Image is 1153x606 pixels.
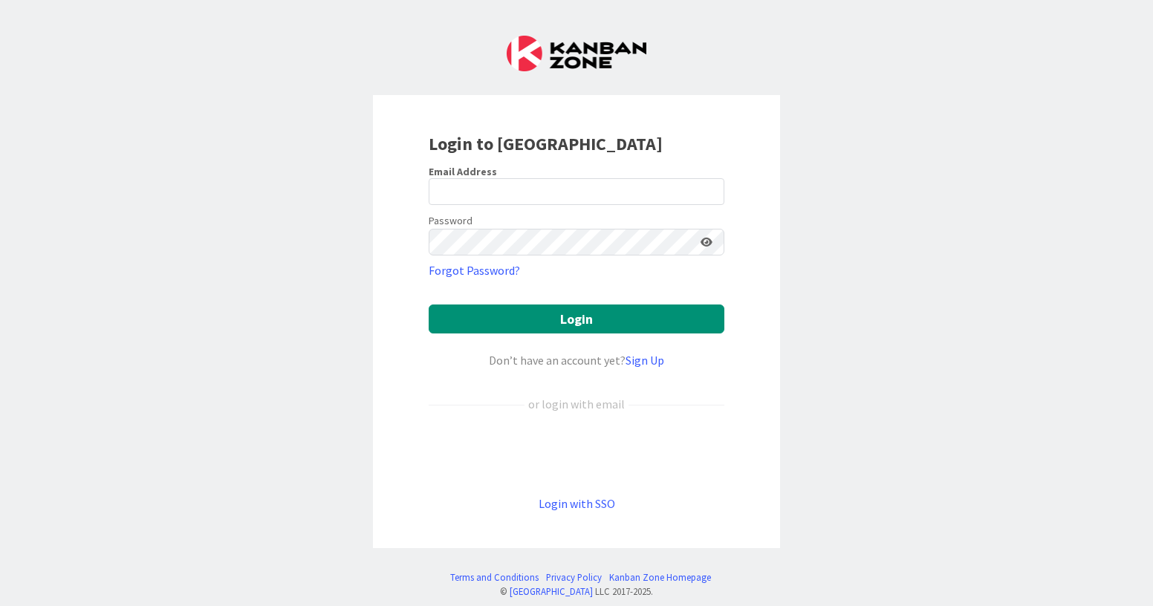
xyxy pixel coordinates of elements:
[429,304,724,333] button: Login
[429,261,520,279] a: Forgot Password?
[429,132,663,155] b: Login to [GEOGRAPHIC_DATA]
[507,36,646,71] img: Kanban Zone
[546,570,602,584] a: Privacy Policy
[524,395,629,413] div: or login with email
[539,496,615,511] a: Login with SSO
[429,165,497,178] label: Email Address
[626,353,664,368] a: Sign Up
[443,584,711,599] div: © LLC 2017- 2025 .
[429,351,724,369] div: Don’t have an account yet?
[609,570,711,584] a: Kanban Zone Homepage
[510,585,593,597] a: [GEOGRAPHIC_DATA]
[421,437,732,470] iframe: Sign in with Google Button
[429,213,472,229] label: Password
[450,570,539,584] a: Terms and Conditions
